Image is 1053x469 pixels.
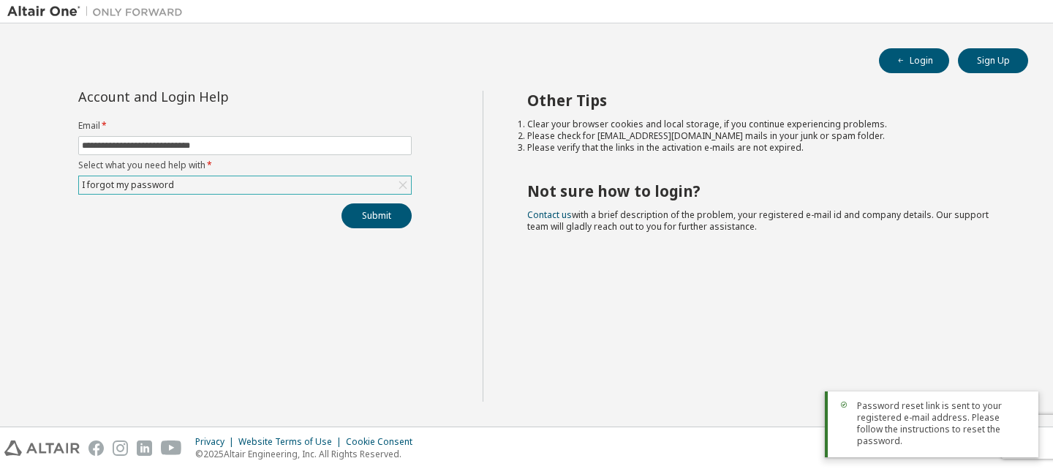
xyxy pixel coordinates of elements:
img: facebook.svg [88,440,104,456]
span: Password reset link is sent to your registered e-mail address. Please follow the instructions to ... [857,400,1027,447]
div: Cookie Consent [346,436,421,448]
div: I forgot my password [79,176,411,194]
img: Altair One [7,4,190,19]
div: Account and Login Help [78,91,345,102]
img: instagram.svg [113,440,128,456]
button: Submit [341,203,412,228]
img: altair_logo.svg [4,440,80,456]
img: linkedin.svg [137,440,152,456]
div: I forgot my password [80,177,176,193]
label: Email [78,120,412,132]
button: Sign Up [958,48,1028,73]
h2: Other Tips [527,91,1003,110]
li: Clear your browser cookies and local storage, if you continue experiencing problems. [527,119,1003,130]
button: Login [879,48,949,73]
p: © 2025 Altair Engineering, Inc. All Rights Reserved. [195,448,421,460]
li: Please check for [EMAIL_ADDRESS][DOMAIN_NAME] mails in your junk or spam folder. [527,130,1003,142]
h2: Not sure how to login? [527,181,1003,200]
li: Please verify that the links in the activation e-mails are not expired. [527,142,1003,154]
label: Select what you need help with [78,160,412,171]
div: Privacy [195,436,238,448]
span: with a brief description of the problem, your registered e-mail id and company details. Our suppo... [527,209,989,233]
img: youtube.svg [161,440,182,456]
div: Website Terms of Use [238,436,346,448]
a: Contact us [527,209,572,221]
